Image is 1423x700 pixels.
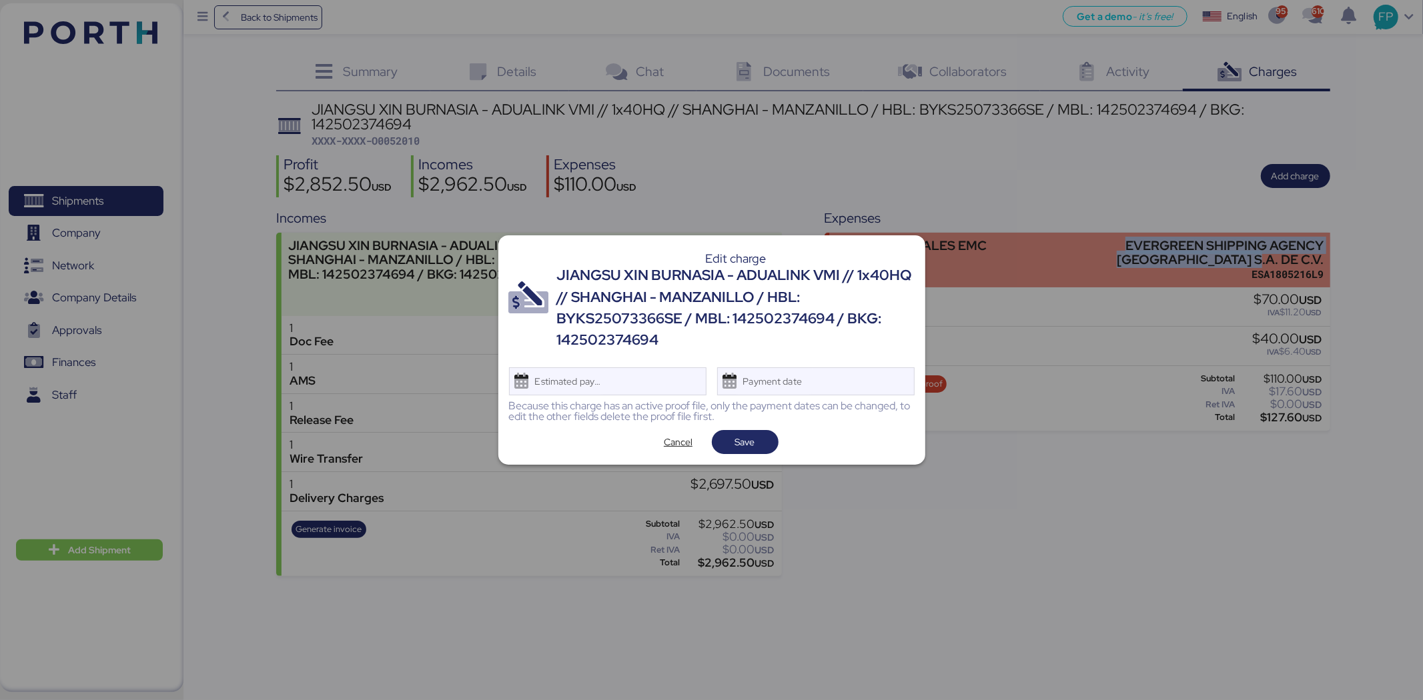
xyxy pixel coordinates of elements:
[712,430,779,454] button: Save
[735,434,755,450] span: Save
[557,265,915,351] div: JIANGSU XIN BURNASIA - ADUALINK VMI // 1x40HQ // SHANGHAI - MANZANILLO / HBL: BYKS25073366SE / MB...
[664,434,692,450] span: Cancel
[645,430,712,454] button: Cancel
[557,253,915,265] div: Edit charge
[509,401,915,422] div: Because this charge has an active proof file, only the payment dates can be changed, to edit the ...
